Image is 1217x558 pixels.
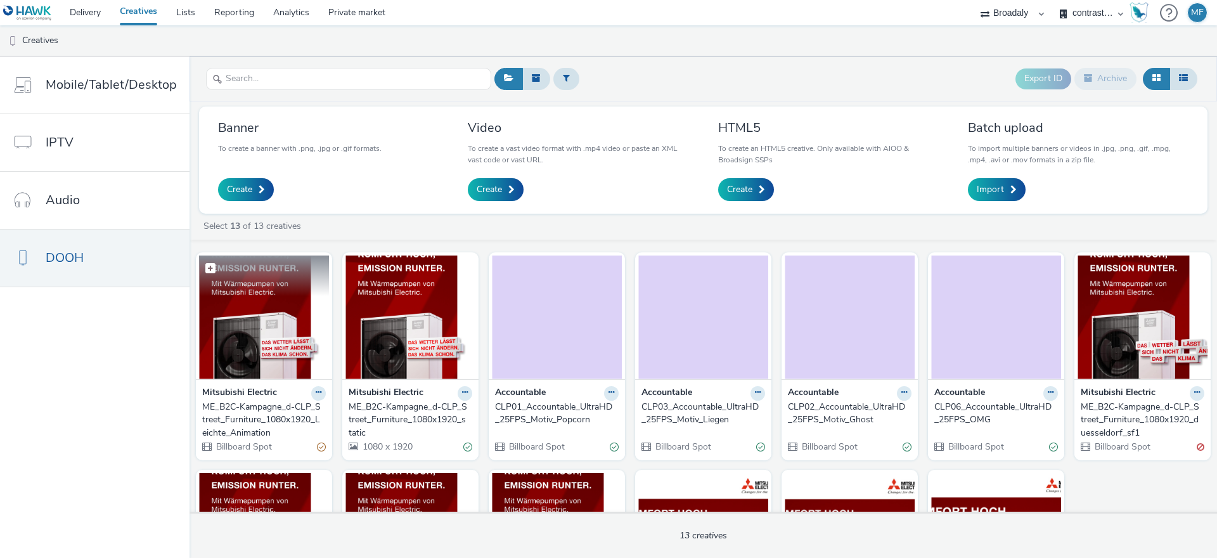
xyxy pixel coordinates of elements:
img: CLP03_Accountable_UltraHD_25FPS_Motiv_Liegen visual [638,256,768,379]
strong: Accountable [788,386,839,401]
span: Create [227,183,252,196]
button: Archive [1074,68,1137,89]
img: CLP06_Accountable_UltraHD_25FPS_OMG visual [931,256,1061,379]
img: ME_B2C-Kampagne_d-CLP_Street_Furniture_1080x1920_static visual [345,256,475,379]
span: Mobile/Tablet/Desktop [46,75,177,94]
a: CLP02_Accountable_UltraHD_25FPS_Motiv_Ghost [788,401,911,427]
div: CLP02_Accountable_UltraHD_25FPS_Motiv_Ghost [788,401,906,427]
strong: Mitsubishi Electric [202,386,277,401]
span: Billboard Spot [508,441,565,453]
div: Valid [903,441,911,454]
div: MF [1191,3,1204,22]
button: Grid [1143,68,1170,89]
h3: Banner [218,119,382,136]
strong: Accountable [641,386,692,401]
a: Create [218,178,274,201]
div: ME_B2C-Kampagne_d-CLP_Street_Furniture_1080x1920_Leichte_Animation [202,401,321,439]
p: To create a vast video format with .mp4 video or paste an XML vast code or vast URL. [468,143,688,165]
img: ME_B2C-Kampagne_d-CLP_Street_Furniture_1080x1920_Leichte_Animation visual [199,256,329,379]
img: CLP02_Accountable_UltraHD_25FPS_Motiv_Ghost visual [785,256,915,379]
a: CLP01_Accountable_UltraHD_25FPS_Motiv_Popcorn [495,401,619,427]
strong: Accountable [495,386,546,401]
img: Hawk Academy [1130,3,1149,23]
div: Valid [1049,441,1058,454]
span: 1080 x 1920 [361,441,413,453]
p: To create a banner with .png, .jpg or .gif formats. [218,143,382,154]
a: ME_B2C-Kampagne_d-CLP_Street_Furniture_1080x1920_Leichte_Animation [202,401,326,439]
strong: Mitsubishi Electric [349,386,423,401]
span: Create [727,183,752,196]
img: undefined Logo [3,5,52,21]
div: ME_B2C-Kampagne_d-CLP_Street_Furniture_1080x1920_duesseldorf_sf1 [1081,401,1199,439]
div: Partially valid [317,441,326,454]
a: CLP06_Accountable_UltraHD_25FPS_OMG [934,401,1058,427]
a: CLP03_Accountable_UltraHD_25FPS_Motiv_Liegen [641,401,765,427]
span: Import [977,183,1004,196]
a: Import [968,178,1026,201]
strong: 13 [230,220,240,232]
a: ME_B2C-Kampagne_d-CLP_Street_Furniture_1080x1920_duesseldorf_sf1 [1081,401,1204,439]
div: Valid [463,441,472,454]
a: Select of 13 creatives [202,220,306,232]
h3: Batch upload [968,119,1188,136]
img: dooh [6,35,19,48]
a: Hawk Academy [1130,3,1154,23]
p: To create an HTML5 creative. Only available with AIOO & Broadsign SSPs [718,143,939,165]
div: Valid [756,441,765,454]
h3: HTML5 [718,119,939,136]
img: CLP01_Accountable_UltraHD_25FPS_Motiv_Popcorn visual [492,256,622,379]
div: ME_B2C-Kampagne_d-CLP_Street_Furniture_1080x1920_static [349,401,467,439]
span: Billboard Spot [654,441,711,453]
a: Create [718,178,774,201]
span: 13 creatives [679,529,727,542]
span: IPTV [46,133,74,152]
div: CLP03_Accountable_UltraHD_25FPS_Motiv_Liegen [641,401,760,427]
span: Billboard Spot [215,441,272,453]
span: Billboard Spot [1093,441,1150,453]
div: CLP01_Accountable_UltraHD_25FPS_Motiv_Popcorn [495,401,614,427]
div: Valid [610,441,619,454]
span: Billboard Spot [801,441,858,453]
h3: Video [468,119,688,136]
span: Create [477,183,502,196]
button: Export ID [1015,68,1071,89]
strong: Mitsubishi Electric [1081,386,1156,401]
a: ME_B2C-Kampagne_d-CLP_Street_Furniture_1080x1920_static [349,401,472,439]
img: ME_B2C-Kampagne_d-CLP_Street_Furniture_1080x1920_duesseldorf_sf1 visual [1078,256,1207,379]
a: Create [468,178,524,201]
span: Audio [46,191,80,209]
p: To import multiple banners or videos in .jpg, .png, .gif, .mpg, .mp4, .avi or .mov formats in a z... [968,143,1188,165]
div: Invalid [1197,441,1204,454]
div: CLP06_Accountable_UltraHD_25FPS_OMG [934,401,1053,427]
strong: Accountable [934,386,985,401]
button: Table [1169,68,1197,89]
span: DOOH [46,249,84,267]
input: Search... [206,68,491,90]
span: Billboard Spot [947,441,1004,453]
